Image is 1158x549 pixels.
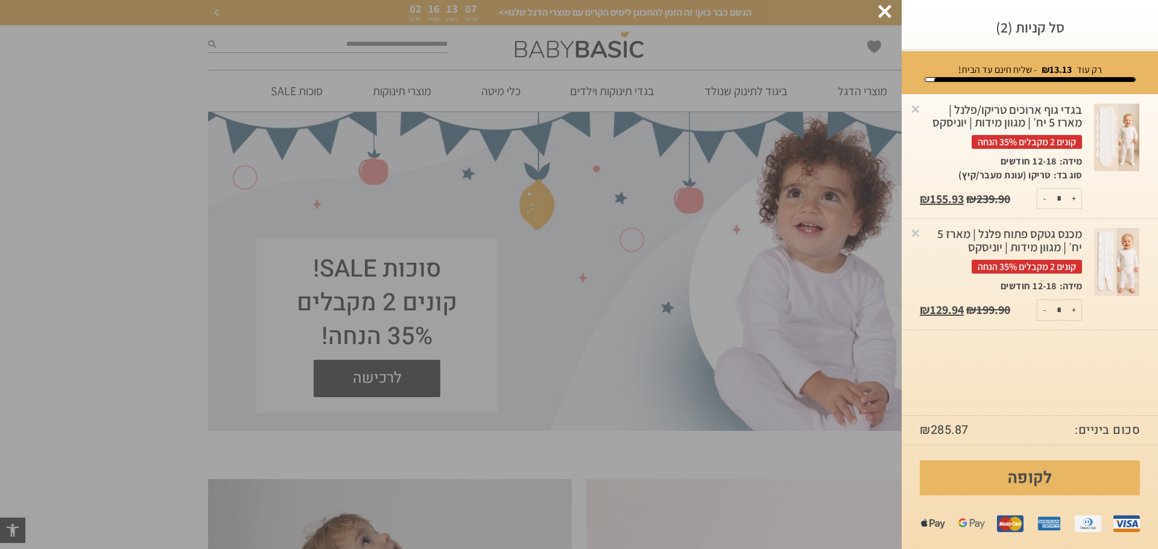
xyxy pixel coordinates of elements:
[920,302,930,318] span: ₪
[1049,63,1072,76] span: 13.13
[958,63,1037,76] span: - שליח חינם עד הבית!
[966,191,1010,207] bdi: 239.90
[1075,510,1101,537] img: diners.png
[920,191,930,207] span: ₪
[1037,300,1052,320] button: -
[1066,300,1081,320] button: +
[1094,228,1140,296] a: מכנס גטקס פתוח פלנל | מארז 5 יח׳ | מגוון מידות | יוניסקס
[910,227,922,239] a: Remove this item
[1094,104,1140,172] a: בגדי גוף ארוכים טריקו/פלנל | מארז 5 יח׳ | מגוון מידות | יוניסקס
[972,260,1082,274] span: קונים 2 מקבלים 35% הנחה
[920,228,1082,280] a: מכנס גטקס פתוח פלנל | מארז 5 יח׳ | מגוון מידות | יוניסקסקונים 2 מקבלים 35% הנחה
[1047,300,1071,320] input: כמות המוצר
[1047,189,1071,209] input: כמות המוצר
[972,135,1082,149] span: קונים 2 מקבלים 35% הנחה
[1037,189,1052,209] button: -
[1051,169,1082,182] dt: סוג בד:
[958,510,985,537] img: gpay.png
[1036,510,1062,537] img: amex.png
[1001,155,1057,168] p: 12-18 חודשים
[1042,63,1072,76] strong: ₪
[997,510,1024,537] img: mastercard.png
[1066,189,1081,209] button: +
[920,460,1140,495] a: לקופה
[966,302,976,318] span: ₪
[920,421,969,439] bdi: 285.87
[1057,155,1082,168] dt: מידה:
[966,302,1010,318] bdi: 199.90
[920,302,964,318] bdi: 129.94
[1057,280,1082,293] dt: מידה:
[1094,104,1139,172] img: בגדי גוף ארוכים טריקו/פלנל | מארז 5 יח׳ | מגוון מידות | יוניסקס
[1001,280,1057,293] p: 12-18 חודשים
[920,510,946,537] img: apple%20pay.png
[966,191,976,207] span: ₪
[920,18,1140,37] h3: סל קניות (2)
[920,228,1082,274] div: מכנס גטקס פתוח פלנל | מארז 5 יח׳ | מגוון מידות | יוניסקס
[958,169,1051,182] p: טריקו (עונת מעבר/קיץ)
[910,102,922,115] a: Remove this item
[1113,510,1140,537] img: visa.png
[920,104,1082,155] a: בגדי גוף ארוכים טריקו/פלנל | מארז 5 יח׳ | מגוון מידות | יוניסקסקונים 2 מקבלים 35% הנחה
[920,191,964,207] bdi: 155.93
[920,104,1082,149] div: בגדי גוף ארוכים טריקו/פלנל | מארז 5 יח׳ | מגוון מידות | יוניסקס
[1075,422,1140,439] strong: סכום ביניים:
[1094,228,1139,296] img: מכנס גטקס פתוח פלנל | מארז 5 יח׳ | מגוון מידות | יוניסקס
[1077,63,1102,76] span: רק עוד
[920,421,931,439] span: ₪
